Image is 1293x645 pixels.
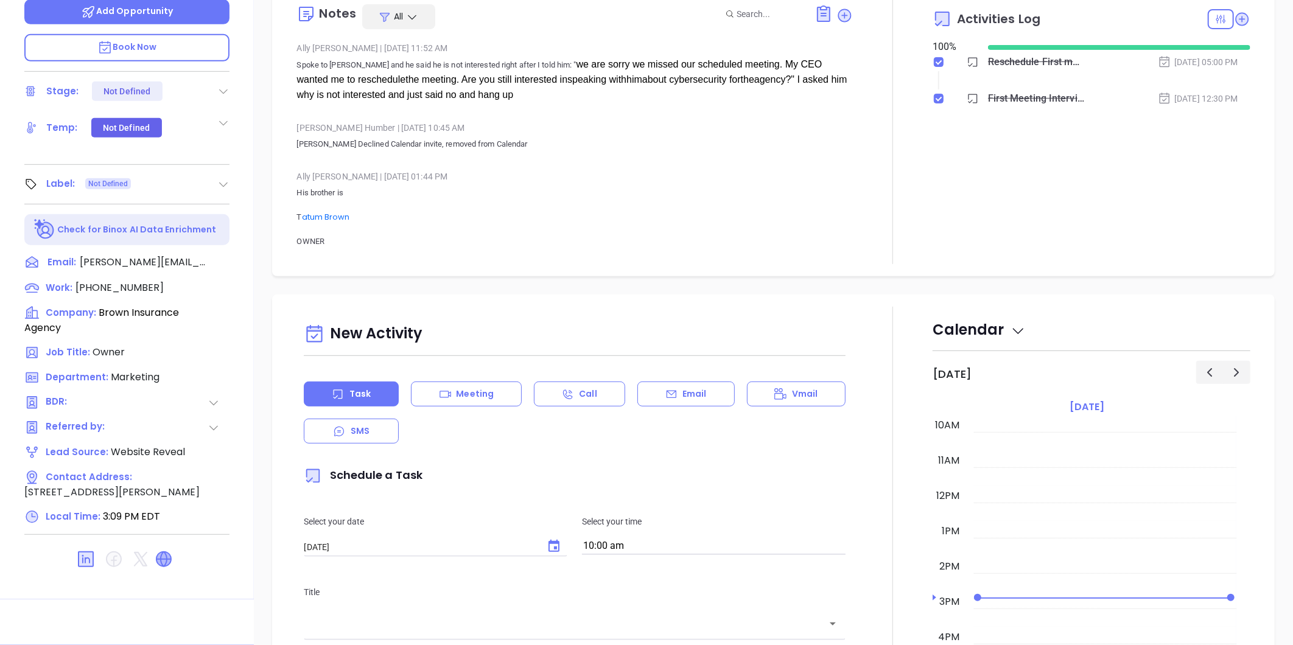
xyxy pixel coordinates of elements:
div: 100 % [933,40,973,54]
span: Department: [46,371,108,383]
p: Title [304,585,846,599]
div: First Meeting Interview - [PERSON_NAME] [988,89,1085,108]
p: Spoke to [PERSON_NAME] and he said he is not interested right after I told him: " [296,57,853,103]
div: [PERSON_NAME] Humber [DATE] 10:45 AM [296,119,853,137]
div: Temp: [46,119,78,137]
span: [STREET_ADDRESS][PERSON_NAME] [24,485,200,499]
span: Job Title: [46,346,90,358]
a: Link atum Brown [302,211,350,223]
p: Meeting [456,388,494,400]
span: Contact Address: [46,470,132,483]
p: Vmail [792,388,818,400]
p: His brother is [296,186,853,200]
div: 10am [933,418,962,433]
p: Select your time [582,515,846,528]
div: Label: [46,175,75,193]
span: Referred by: [46,420,109,435]
span: Website Reveal [111,445,185,459]
span: Owner [93,345,125,359]
span: Add Opportunity [81,5,173,17]
span: All [394,10,403,23]
button: Next day [1223,361,1250,383]
span: the meeting [405,74,457,85]
div: 1pm [939,524,962,539]
h2: [DATE] [933,368,972,381]
div: New Activity [304,319,846,350]
span: | [398,123,399,133]
div: Ally [PERSON_NAME] [DATE] 01:44 PM [296,167,853,186]
p: Check for Binox AI Data Enrichment [57,223,216,236]
div: [DATE] 05:00 PM [1158,55,1238,69]
span: the [741,74,754,85]
input: Search... [737,7,801,21]
div: 12pm [934,489,962,503]
div: 3pm [937,594,962,609]
span: [PHONE_NUMBER] [75,281,164,295]
span: about cybersecurity for [642,74,741,85]
span: Company: [46,306,96,319]
span: Marketing [111,370,159,384]
button: Open [824,615,841,632]
span: 3:09 PM EDT [103,509,160,523]
span: speaking with [567,74,626,85]
div: Not Defined [103,82,150,101]
div: 11am [936,453,962,468]
div: Reschedule First meeting - [PERSON_NAME] [988,53,1085,71]
span: Calendar [933,319,1026,340]
p: Select your date [304,515,567,528]
div: Ally [PERSON_NAME] [DATE] 11:52 AM [296,39,853,57]
img: Ai-Enrich-DaqCidB-.svg [34,219,55,240]
div: Not Defined [103,118,150,138]
button: Previous day [1196,361,1224,383]
span: | [380,43,382,53]
div: 4pm [936,630,962,644]
span: Lead Source: [46,445,108,458]
span: Activities Log [957,13,1040,25]
input: MM/DD/YYYY [304,541,537,553]
span: him [626,74,642,85]
span: Email: [47,255,76,271]
span: . Are you still interested in [457,74,567,85]
button: Choose date, selected date is Oct 11, 2025 [542,534,566,559]
p: Email [682,388,707,400]
div: [DATE] 12:30 PM [1158,92,1238,105]
p: SMS [351,425,370,438]
span: | [380,172,382,181]
span: BDR: [46,395,109,410]
div: Notes [319,7,356,19]
div: 2pm [937,559,962,574]
p: Task [349,388,371,400]
span: Schedule a Task [304,467,422,483]
a: [DATE] [1067,399,1107,416]
span: [PERSON_NAME][EMAIL_ADDRESS][PERSON_NAME][DOMAIN_NAME] [80,255,208,270]
span: Work: [46,281,72,294]
span: T [296,212,351,221]
p: [PERSON_NAME] Declined Calendar invite, removed from Calendar [296,137,853,152]
span: Local Time: [46,510,100,523]
p: Call [579,388,597,400]
span: OWNER [296,237,324,246]
div: Stage: [46,82,79,100]
span: Brown Insurance Agency [24,305,179,335]
span: Not Defined [88,177,128,190]
span: Book Now [97,41,157,53]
